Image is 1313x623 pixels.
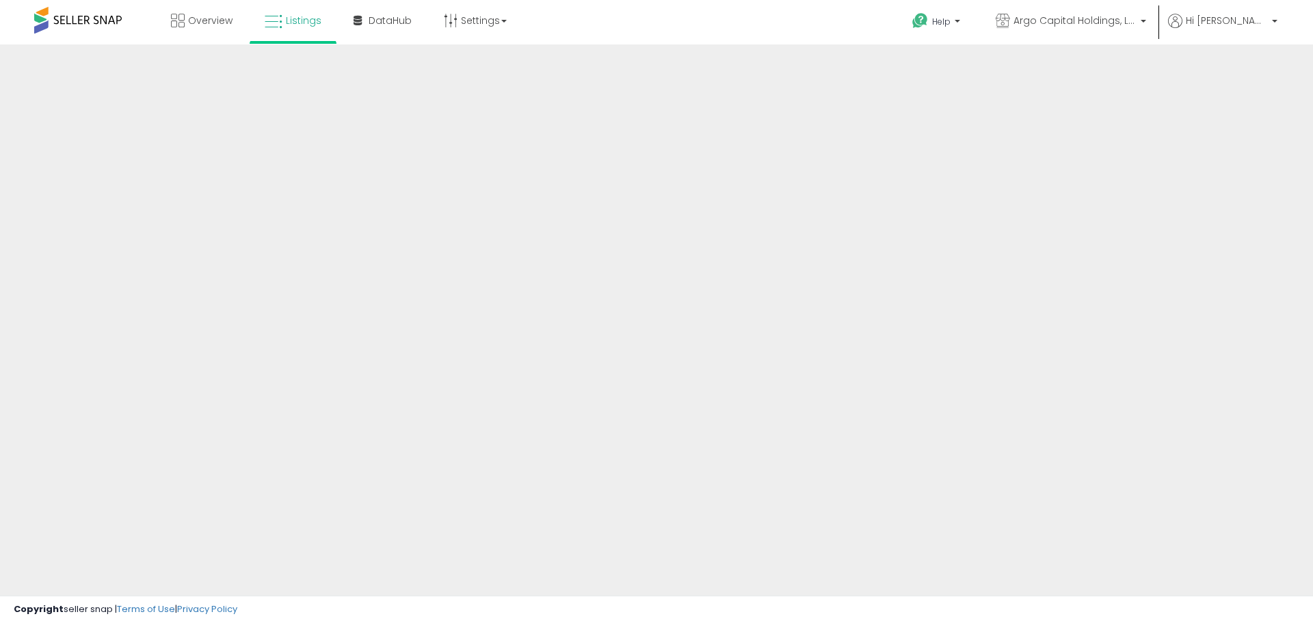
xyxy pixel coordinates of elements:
[369,14,412,27] span: DataHub
[286,14,321,27] span: Listings
[1186,14,1268,27] span: Hi [PERSON_NAME]
[14,603,237,616] div: seller snap | |
[14,602,64,615] strong: Copyright
[901,2,974,44] a: Help
[1168,14,1277,44] a: Hi [PERSON_NAME]
[188,14,233,27] span: Overview
[177,602,237,615] a: Privacy Policy
[1013,14,1137,27] span: Argo Capital Holdings, LLLC
[912,12,929,29] i: Get Help
[117,602,175,615] a: Terms of Use
[932,16,951,27] span: Help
